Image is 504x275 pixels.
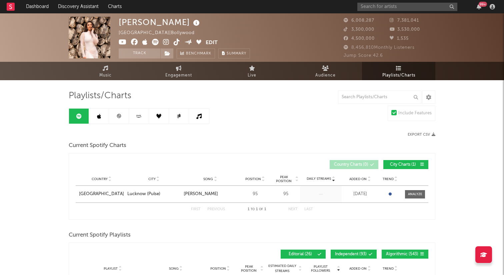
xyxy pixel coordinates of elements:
span: Playlist [104,267,118,271]
span: Live [248,72,256,80]
button: Edit [206,39,218,47]
a: Engagement [142,62,215,80]
span: Peak Position [273,175,294,183]
span: 6,008,287 [344,18,374,23]
button: Previous [207,208,225,211]
span: Summary [227,52,246,55]
span: Peak Position [238,265,259,273]
span: 4,500,000 [344,36,375,41]
button: Algorithmic(543) [382,250,428,259]
span: Song [169,267,179,271]
a: Benchmark [177,48,215,58]
div: Include Features [398,109,432,117]
button: Country Charts(0) [330,160,378,169]
input: Search for artists [357,3,457,11]
button: Independent(93) [331,250,377,259]
span: Trend [383,267,394,271]
span: City Charts ( 1 ) [388,163,418,167]
a: Playlists/Charts [362,62,435,80]
span: 3,530,000 [390,27,420,32]
a: Live [215,62,289,80]
span: Added On [349,177,367,181]
a: Music [69,62,142,80]
span: Position [210,267,226,271]
span: Current Spotify Charts [69,142,126,150]
span: Music [99,72,112,80]
div: 99 + [479,2,487,7]
span: Song [203,177,213,181]
a: [PERSON_NAME] [184,191,237,197]
span: Added On [349,267,367,271]
a: Lucknow (Pulse) [127,191,180,197]
button: Summary [218,48,250,58]
div: [DATE] [343,191,377,197]
a: [GEOGRAPHIC_DATA] [79,191,124,197]
span: Daily Streams [307,176,331,181]
span: Playlists/Charts [69,92,131,100]
div: [PERSON_NAME] [184,191,218,197]
span: 7,381,041 [390,18,419,23]
span: Benchmark [186,50,211,58]
span: City [148,177,156,181]
span: Algorithmic ( 543 ) [386,252,418,256]
span: Position [245,177,261,181]
button: 99+ [477,4,481,9]
div: 95 [240,191,270,197]
button: Editorial(26) [281,250,326,259]
span: Audience [315,72,336,80]
a: Audience [289,62,362,80]
span: Trend [383,177,394,181]
span: 3,300,000 [344,27,374,32]
span: Playlist Followers [305,265,336,273]
span: to [251,208,255,211]
button: Last [304,208,313,211]
button: Track [119,48,160,58]
button: Next [288,208,298,211]
span: Current Spotify Playlists [69,231,131,239]
span: of [259,208,263,211]
div: Lucknow (Pulse) [127,191,160,197]
span: Country Charts ( 0 ) [334,163,368,167]
span: Editorial ( 26 ) [285,252,316,256]
input: Search Playlists/Charts [338,91,421,104]
div: 95 [273,191,298,197]
div: [GEOGRAPHIC_DATA] | Bollywood [119,29,202,37]
span: 8,456,810 Monthly Listeners [344,45,415,50]
div: 1 1 1 [238,205,275,214]
span: Estimated Daily Streams [267,264,298,274]
span: Engagement [165,72,192,80]
span: Playlists/Charts [382,72,415,80]
button: Export CSV [408,133,435,137]
div: [PERSON_NAME] [119,17,201,28]
button: City Charts(1) [383,160,428,169]
span: 1,535 [390,36,409,41]
button: First [191,208,201,211]
span: Independent ( 93 ) [335,252,367,256]
span: Country [92,177,108,181]
span: Jump Score: 42.6 [344,53,383,58]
